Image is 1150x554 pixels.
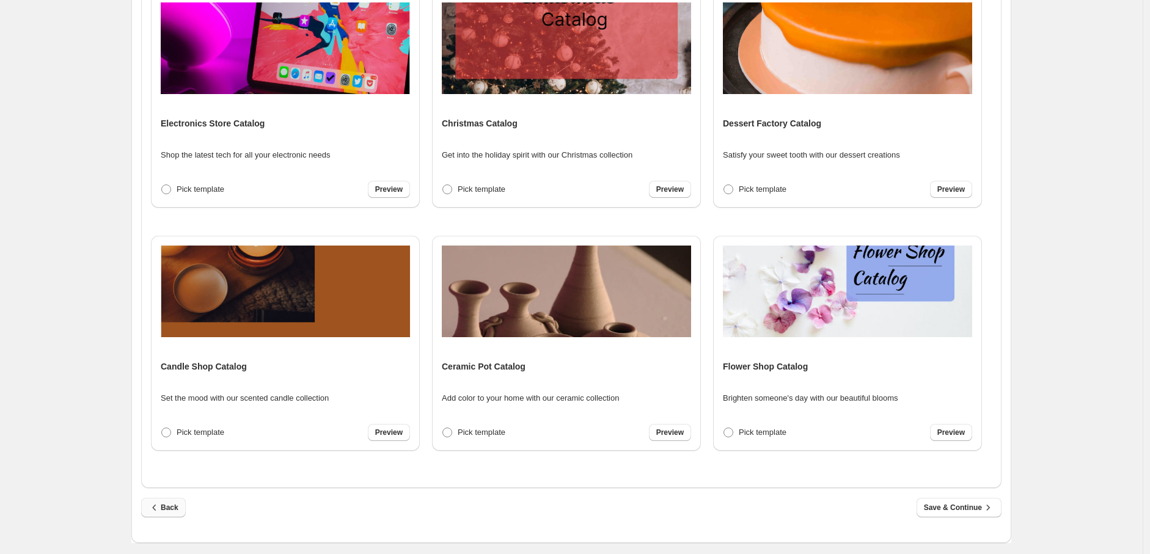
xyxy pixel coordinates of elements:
p: Shop the latest tech for all your electronic needs [161,149,331,161]
span: Back [148,501,178,514]
span: Preview [375,428,403,437]
h4: Ceramic Pot Catalog [442,360,526,373]
h4: Christmas Catalog [442,117,518,129]
a: Preview [930,181,972,198]
a: Preview [649,181,691,198]
a: Preview [649,424,691,441]
h4: Dessert Factory Catalog [723,117,821,129]
span: Pick template [458,184,505,194]
p: Set the mood with our scented candle collection [161,392,329,404]
span: Pick template [458,428,505,437]
span: Save & Continue [924,501,994,514]
span: Preview [375,184,403,194]
span: Pick template [739,184,786,194]
span: Preview [937,184,965,194]
a: Preview [368,424,410,441]
p: Get into the holiday spirit with our Christmas collection [442,149,632,161]
p: Add color to your home with our ceramic collection [442,392,619,404]
h4: Candle Shop Catalog [161,360,247,373]
h4: Electronics Store Catalog [161,117,265,129]
h4: Flower Shop Catalog [723,360,808,373]
span: Pick template [177,184,224,194]
span: Preview [656,184,684,194]
a: Preview [368,181,410,198]
span: Pick template [739,428,786,437]
button: Save & Continue [917,498,1002,517]
p: Satisfy your sweet tooth with our dessert creations [723,149,900,161]
span: Preview [937,428,965,437]
span: Pick template [177,428,224,437]
a: Preview [930,424,972,441]
p: Brighten someone's day with our beautiful blooms [723,392,898,404]
button: Back [141,498,186,517]
span: Preview [656,428,684,437]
